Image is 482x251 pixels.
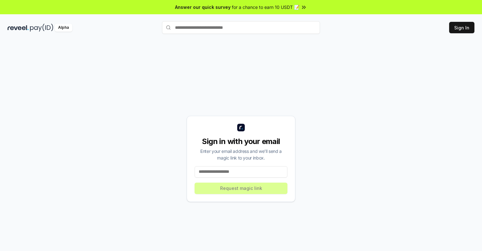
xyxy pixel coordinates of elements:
[237,124,245,131] img: logo_small
[195,136,287,147] div: Sign in with your email
[449,22,474,33] button: Sign In
[30,24,53,32] img: pay_id
[195,148,287,161] div: Enter your email address and we’ll send a magic link to your inbox.
[175,4,231,10] span: Answer our quick survey
[55,24,72,32] div: Alpha
[232,4,299,10] span: for a chance to earn 10 USDT 📝
[8,24,29,32] img: reveel_dark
